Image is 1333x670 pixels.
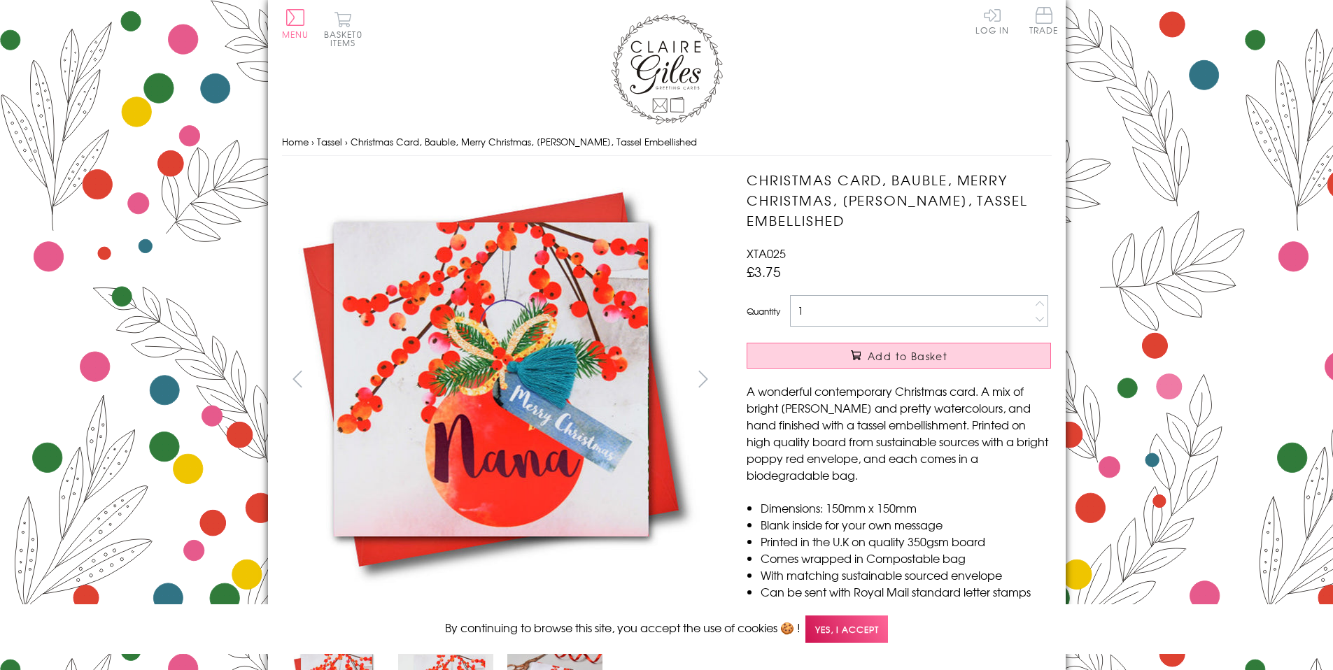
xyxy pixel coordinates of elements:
[747,305,780,318] label: Quantity
[747,262,781,281] span: £3.75
[311,135,314,148] span: ›
[868,349,947,363] span: Add to Basket
[761,583,1051,600] li: Can be sent with Royal Mail standard letter stamps
[282,135,309,148] a: Home
[345,135,348,148] span: ›
[761,550,1051,566] li: Comes wrapped in Compostable bag
[761,516,1051,533] li: Blank inside for your own message
[747,245,786,262] span: XTA025
[975,7,1009,34] a: Log In
[351,135,697,148] span: Christmas Card, Bauble, Merry Christmas, [PERSON_NAME], Tassel Embellished
[761,533,1051,550] li: Printed in the U.K on quality 350gsm board
[611,14,723,124] img: Claire Giles Greetings Cards
[282,9,309,38] button: Menu
[687,363,719,394] button: next
[282,128,1052,157] nav: breadcrumbs
[330,28,362,49] span: 0 items
[282,363,313,394] button: prev
[719,170,1138,590] img: Christmas Card, Bauble, Merry Christmas, Nana, Tassel Embellished
[747,383,1051,483] p: A wonderful contemporary Christmas card. A mix of bright [PERSON_NAME] and pretty watercolours, a...
[747,343,1051,369] button: Add to Basket
[1029,7,1059,37] a: Trade
[761,566,1051,583] li: With matching sustainable sourced envelope
[747,170,1051,230] h1: Christmas Card, Bauble, Merry Christmas, [PERSON_NAME], Tassel Embellished
[317,135,342,148] a: Tassel
[805,615,888,643] span: Yes, I accept
[1029,7,1059,34] span: Trade
[282,28,309,41] span: Menu
[281,170,701,589] img: Christmas Card, Bauble, Merry Christmas, Nana, Tassel Embellished
[761,499,1051,516] li: Dimensions: 150mm x 150mm
[324,11,362,47] button: Basket0 items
